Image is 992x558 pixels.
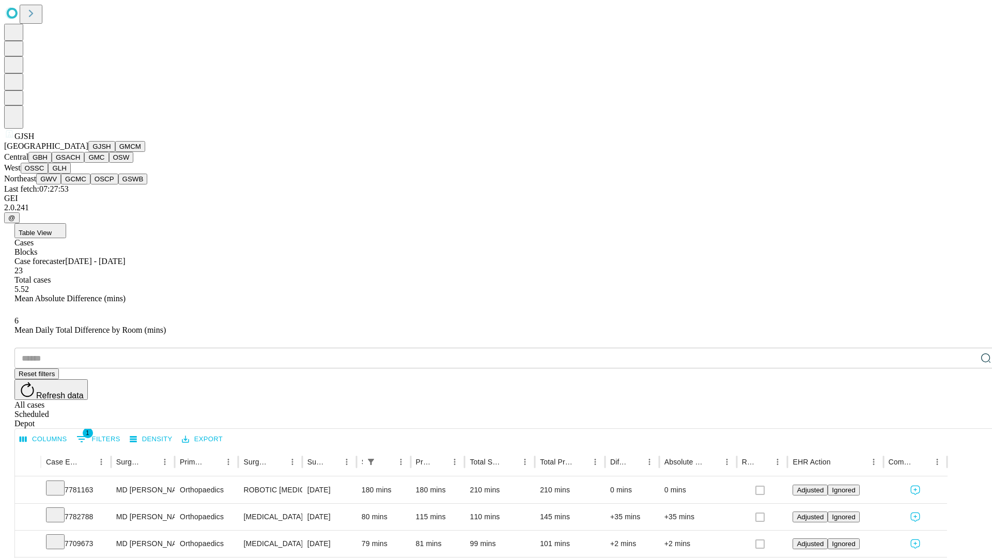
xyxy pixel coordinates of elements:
[84,152,109,163] button: GMC
[362,504,406,530] div: 80 mins
[14,223,66,238] button: Table View
[88,141,115,152] button: GJSH
[756,455,770,469] button: Sort
[433,455,447,469] button: Sort
[832,513,855,521] span: Ignored
[470,504,530,530] div: 110 mins
[610,531,654,557] div: +2 mins
[588,455,602,469] button: Menu
[118,174,148,184] button: GSWB
[793,538,828,549] button: Adjusted
[610,504,654,530] div: +35 mins
[20,508,36,526] button: Expand
[470,531,530,557] div: 99 mins
[307,504,351,530] div: [DATE]
[158,455,172,469] button: Menu
[503,455,518,469] button: Sort
[793,485,828,495] button: Adjusted
[664,458,704,466] div: Absolute Difference
[28,152,52,163] button: GBH
[90,174,118,184] button: OSCP
[828,512,859,522] button: Ignored
[4,142,88,150] span: [GEOGRAPHIC_DATA]
[19,370,55,378] span: Reset filters
[447,455,462,469] button: Menu
[797,486,824,494] span: Adjusted
[80,455,94,469] button: Sort
[221,455,236,469] button: Menu
[271,455,285,469] button: Sort
[770,455,785,469] button: Menu
[416,477,460,503] div: 180 mins
[628,455,642,469] button: Sort
[664,504,732,530] div: +35 mins
[46,504,106,530] div: 7782788
[179,431,225,447] button: Export
[4,194,988,203] div: GEI
[8,214,16,222] span: @
[832,455,846,469] button: Sort
[46,531,106,557] div: 7709673
[19,229,52,237] span: Table View
[14,266,23,275] span: 23
[116,477,169,503] div: MD [PERSON_NAME] [PERSON_NAME] Md
[574,455,588,469] button: Sort
[540,504,600,530] div: 145 mins
[4,174,36,183] span: Northeast
[180,458,206,466] div: Primary Service
[664,477,732,503] div: 0 mins
[83,428,93,438] span: 1
[65,257,125,266] span: [DATE] - [DATE]
[48,163,70,174] button: GLH
[664,531,732,557] div: +2 mins
[610,458,627,466] div: Difference
[797,513,824,521] span: Adjusted
[642,455,657,469] button: Menu
[116,531,169,557] div: MD [PERSON_NAME] [PERSON_NAME] Md
[36,391,84,400] span: Refresh data
[74,431,123,447] button: Show filters
[14,379,88,400] button: Refresh data
[180,531,233,557] div: Orthopaedics
[14,326,166,334] span: Mean Daily Total Difference by Room (mins)
[610,477,654,503] div: 0 mins
[46,458,79,466] div: Case Epic Id
[94,455,109,469] button: Menu
[364,455,378,469] button: Show filters
[116,458,142,466] div: Surgeon Name
[61,174,90,184] button: GCMC
[307,531,351,557] div: [DATE]
[4,184,69,193] span: Last fetch: 07:27:53
[379,455,394,469] button: Sort
[307,458,324,466] div: Surgery Date
[362,531,406,557] div: 79 mins
[828,485,859,495] button: Ignored
[325,455,339,469] button: Sort
[832,540,855,548] span: Ignored
[540,458,572,466] div: Total Predicted Duration
[36,174,61,184] button: GWV
[832,486,855,494] span: Ignored
[14,132,34,141] span: GJSH
[364,455,378,469] div: 1 active filter
[20,482,36,500] button: Expand
[21,163,49,174] button: OSSC
[20,535,36,553] button: Expand
[207,455,221,469] button: Sort
[14,285,29,293] span: 5.52
[180,477,233,503] div: Orthopaedics
[4,152,28,161] span: Central
[243,477,297,503] div: ROBOTIC [MEDICAL_DATA] KNEE TOTAL
[14,316,19,325] span: 6
[14,257,65,266] span: Case forecaster
[243,531,297,557] div: [MEDICAL_DATA] WITH [MEDICAL_DATA] REPAIR
[930,455,944,469] button: Menu
[4,163,21,172] span: West
[362,458,363,466] div: Scheduled In Room Duration
[518,455,532,469] button: Menu
[243,458,269,466] div: Surgery Name
[720,455,734,469] button: Menu
[285,455,300,469] button: Menu
[797,540,824,548] span: Adjusted
[143,455,158,469] button: Sort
